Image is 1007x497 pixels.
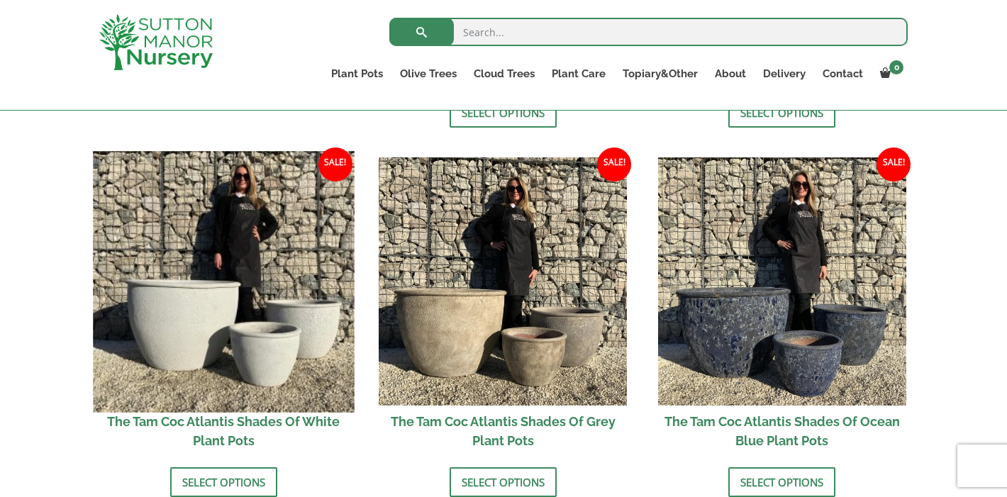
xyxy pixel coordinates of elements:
img: logo [99,14,213,70]
a: Sale! The Tam Coc Atlantis Shades Of Ocean Blue Plant Pots [658,157,907,457]
a: Select options for “The Hanoi Atlantis Shades Of White Plant Pots” [450,98,557,128]
input: Search... [389,18,908,46]
a: 0 [872,64,908,84]
img: The Tam Coc Atlantis Shades Of Ocean Blue Plant Pots [658,157,907,406]
a: Topiary&Other [614,64,706,84]
a: Contact [814,64,872,84]
a: About [706,64,755,84]
span: Sale! [318,147,352,182]
a: Select options for “The Tam Coc Atlantis Shades Of Grey Plant Pots” [450,467,557,497]
h2: The Tam Coc Atlantis Shades Of Grey Plant Pots [379,406,628,457]
span: Sale! [877,147,911,182]
a: Plant Care [543,64,614,84]
a: Olive Trees [391,64,465,84]
h2: The Tam Coc Atlantis Shades Of White Plant Pots [99,406,348,457]
a: Cloud Trees [465,64,543,84]
h2: The Tam Coc Atlantis Shades Of Ocean Blue Plant Pots [658,406,907,457]
a: Select options for “The Tam Coc Atlantis Shades Of White Plant Pots” [170,467,277,497]
img: The Tam Coc Atlantis Shades Of White Plant Pots [93,151,354,412]
a: Select options for “The Tam Coc Atlantis Shades Of Golden Rust Plant Pots” [728,98,835,128]
a: Plant Pots [323,64,391,84]
a: Select options for “The Tam Coc Atlantis Shades Of Ocean Blue Plant Pots” [728,467,835,497]
span: 0 [889,60,903,74]
a: Delivery [755,64,814,84]
a: Sale! The Tam Coc Atlantis Shades Of White Plant Pots [99,157,348,457]
a: Sale! The Tam Coc Atlantis Shades Of Grey Plant Pots [379,157,628,457]
span: Sale! [597,147,631,182]
img: The Tam Coc Atlantis Shades Of Grey Plant Pots [379,157,628,406]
